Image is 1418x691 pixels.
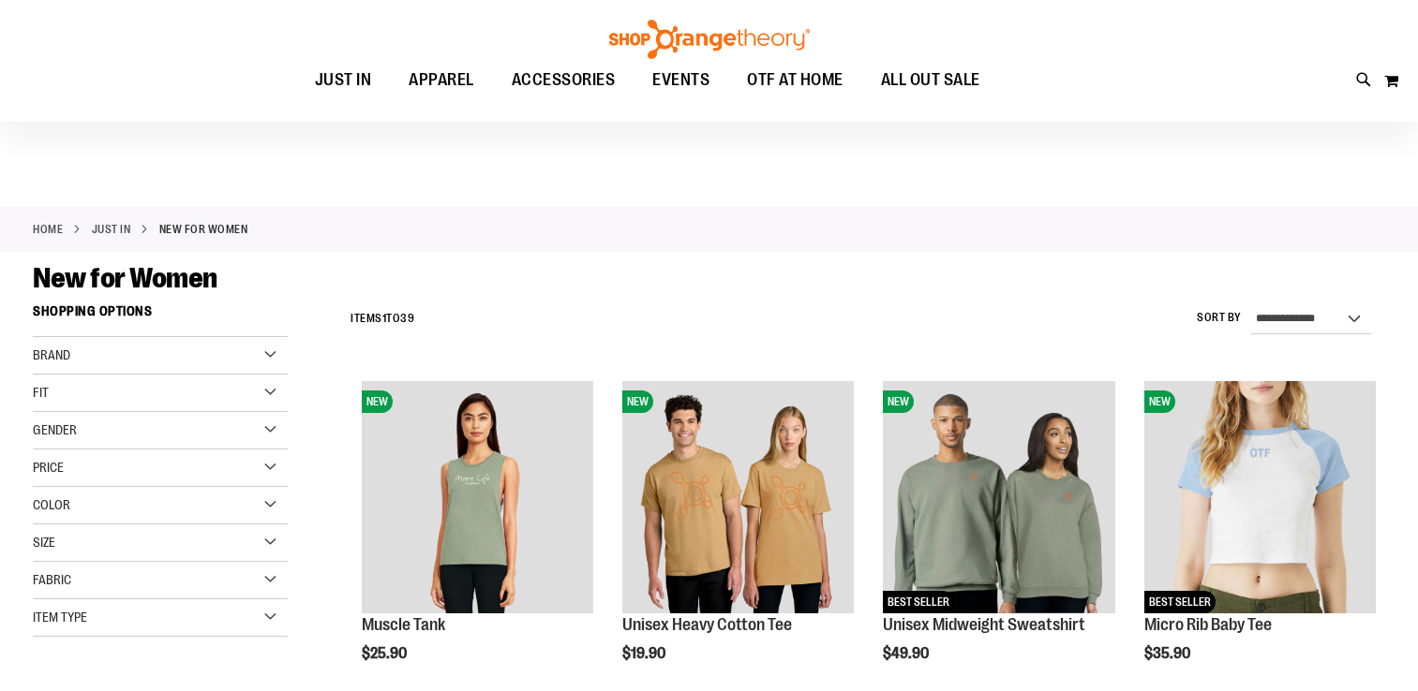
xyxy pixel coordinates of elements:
[33,572,71,587] span: Fabric
[883,615,1085,634] a: Unisex Midweight Sweatshirt
[622,381,854,615] a: Unisex Heavy Cotton TeeNEW
[33,385,49,400] span: Fit
[33,610,87,625] span: Item Type
[622,645,668,662] span: $19.90
[883,381,1114,615] a: Unisex Midweight SweatshirtNEWBEST SELLER
[315,59,372,101] span: JUST IN
[1197,310,1242,326] label: Sort By
[1144,390,1175,413] span: NEW
[606,20,813,59] img: Shop Orangetheory
[159,221,248,238] strong: New for Women
[622,381,854,612] img: Unisex Heavy Cotton Tee
[33,460,64,475] span: Price
[33,262,217,294] span: New for Women
[1144,615,1272,634] a: Micro Rib Baby Tee
[747,59,843,101] span: OTF AT HOME
[362,615,445,634] a: Muscle Tank
[362,645,410,662] span: $25.90
[883,645,932,662] span: $49.90
[33,535,55,550] span: Size
[881,59,980,101] span: ALL OUT SALE
[409,59,474,101] span: APPAREL
[382,312,387,325] span: 1
[33,497,70,512] span: Color
[362,381,593,612] img: Muscle Tank
[1144,381,1376,612] img: Micro Rib Baby Tee
[400,312,414,325] span: 39
[883,390,914,413] span: NEW
[33,347,70,362] span: Brand
[512,59,616,101] span: ACCESSORIES
[1144,591,1216,613] span: BEST SELLER
[883,381,1114,612] img: Unisex Midweight Sweatshirt
[622,615,792,634] a: Unisex Heavy Cotton Tee
[362,390,393,413] span: NEW
[33,422,77,437] span: Gender
[33,295,288,337] strong: Shopping Options
[1144,645,1193,662] span: $35.90
[652,59,709,101] span: EVENTS
[351,304,414,333] h2: Items to
[92,221,131,238] a: JUST IN
[883,591,954,613] span: BEST SELLER
[362,381,593,615] a: Muscle TankNEW
[1144,381,1376,615] a: Micro Rib Baby TeeNEWBEST SELLER
[622,390,653,413] span: NEW
[33,221,63,238] a: Home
